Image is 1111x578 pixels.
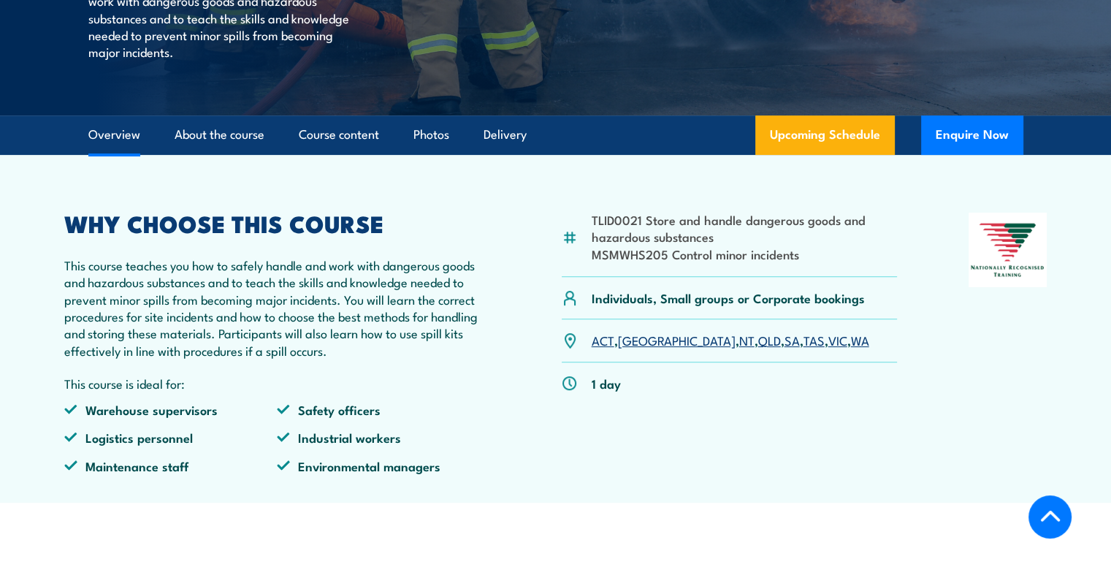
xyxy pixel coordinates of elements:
[851,331,869,349] a: WA
[277,401,490,418] li: Safety officers
[64,375,491,392] p: This course is ideal for:
[64,256,491,359] p: This course teaches you how to safely handle and work with dangerous goods and hazardous substanc...
[175,115,264,154] a: About the course
[277,429,490,446] li: Industrial workers
[921,115,1023,155] button: Enquire Now
[592,246,898,262] li: MSMWHS205 Control minor incidents
[755,115,895,155] a: Upcoming Schedule
[64,401,278,418] li: Warehouse supervisors
[592,289,865,306] p: Individuals, Small groups or Corporate bookings
[803,331,825,349] a: TAS
[592,331,614,349] a: ACT
[64,457,278,474] li: Maintenance staff
[592,332,869,349] p: , , , , , , ,
[64,213,491,233] h2: WHY CHOOSE THIS COURSE
[739,331,755,349] a: NT
[828,331,847,349] a: VIC
[277,457,490,474] li: Environmental managers
[758,331,781,349] a: QLD
[64,429,278,446] li: Logistics personnel
[969,213,1047,287] img: Nationally Recognised Training logo.
[618,331,736,349] a: [GEOGRAPHIC_DATA]
[413,115,449,154] a: Photos
[784,331,800,349] a: SA
[484,115,527,154] a: Delivery
[592,375,621,392] p: 1 day
[592,211,898,246] li: TLID0021 Store and handle dangerous goods and hazardous substances
[88,115,140,154] a: Overview
[299,115,379,154] a: Course content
